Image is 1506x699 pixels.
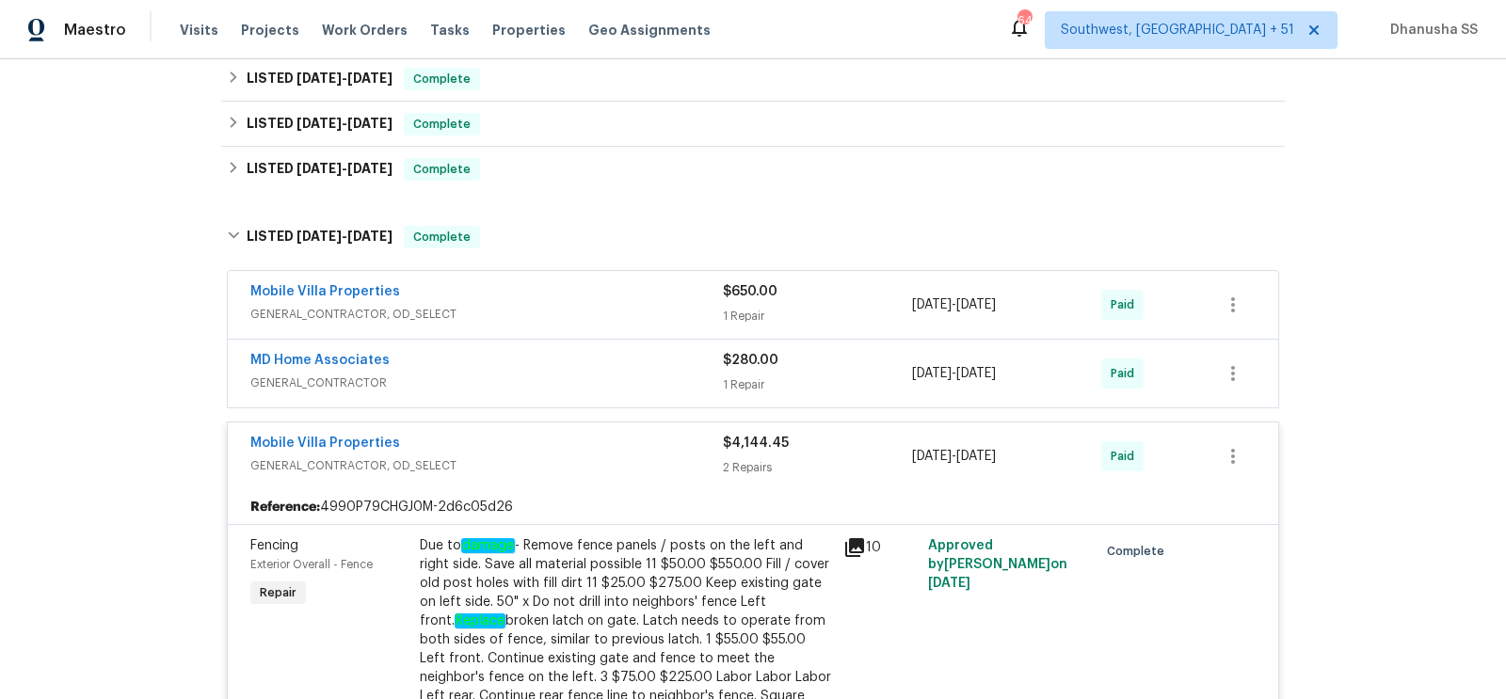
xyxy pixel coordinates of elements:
span: [DATE] [296,71,342,85]
div: 649 [1017,11,1031,30]
span: - [912,364,996,383]
span: Fencing [250,539,298,552]
div: LISTED [DATE]-[DATE]Complete [221,102,1285,147]
span: Southwest, [GEOGRAPHIC_DATA] + 51 [1061,21,1294,40]
span: - [912,295,996,314]
span: Exterior Overall - Fence [250,559,373,570]
span: Complete [406,70,478,88]
span: [DATE] [296,117,342,130]
span: [DATE] [912,367,952,380]
b: Reference: [250,498,320,516]
span: GENERAL_CONTRACTOR [250,373,723,392]
span: [DATE] [296,162,342,175]
div: 10 [843,536,917,559]
span: [DATE] [956,298,996,311]
span: [DATE] [956,450,996,463]
span: [DATE] [347,117,393,130]
div: 4990P79CHGJ0M-2d6c05d26 [228,490,1278,524]
a: Mobile Villa Properties [250,285,400,298]
h6: LISTED [247,158,393,181]
div: 1 Repair [723,307,912,326]
span: Maestro [64,21,126,40]
span: Properties [492,21,566,40]
span: GENERAL_CONTRACTOR, OD_SELECT [250,305,723,324]
span: [DATE] [296,230,342,243]
span: [DATE] [347,230,393,243]
span: - [912,447,996,466]
span: [DATE] [912,450,952,463]
span: Visits [180,21,218,40]
span: [DATE] [912,298,952,311]
a: Mobile Villa Properties [250,437,400,450]
span: - [296,230,393,243]
span: Work Orders [322,21,408,40]
span: Complete [406,228,478,246]
div: LISTED [DATE]-[DATE]Complete [221,56,1285,102]
div: 1 Repair [723,375,912,394]
span: Projects [241,21,299,40]
span: - [296,117,393,130]
div: LISTED [DATE]-[DATE]Complete [221,147,1285,192]
span: [DATE] [347,162,393,175]
span: Geo Assignments [588,21,711,40]
h6: LISTED [247,113,393,135]
em: Replace [455,613,505,628]
a: MD Home Associates [250,354,390,367]
span: [DATE] [347,71,393,85]
div: 2 Repairs [723,458,912,477]
div: LISTED [DATE]-[DATE]Complete [221,207,1285,267]
em: damage [461,538,515,553]
span: Paid [1111,447,1142,466]
h6: LISTED [247,226,393,248]
span: Paid [1111,364,1142,383]
span: $280.00 [723,354,778,367]
span: Complete [406,160,478,179]
h6: LISTED [247,68,393,90]
span: [DATE] [956,367,996,380]
span: $650.00 [723,285,777,298]
span: Tasks [430,24,470,37]
span: Repair [252,583,304,602]
span: $4,144.45 [723,437,789,450]
span: [DATE] [928,577,970,590]
span: Complete [1107,542,1172,561]
span: Dhanusha SS [1383,21,1478,40]
span: - [296,162,393,175]
span: GENERAL_CONTRACTOR, OD_SELECT [250,456,723,475]
span: Paid [1111,295,1142,314]
span: Approved by [PERSON_NAME] on [928,539,1067,590]
span: Complete [406,115,478,134]
span: - [296,71,393,85]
